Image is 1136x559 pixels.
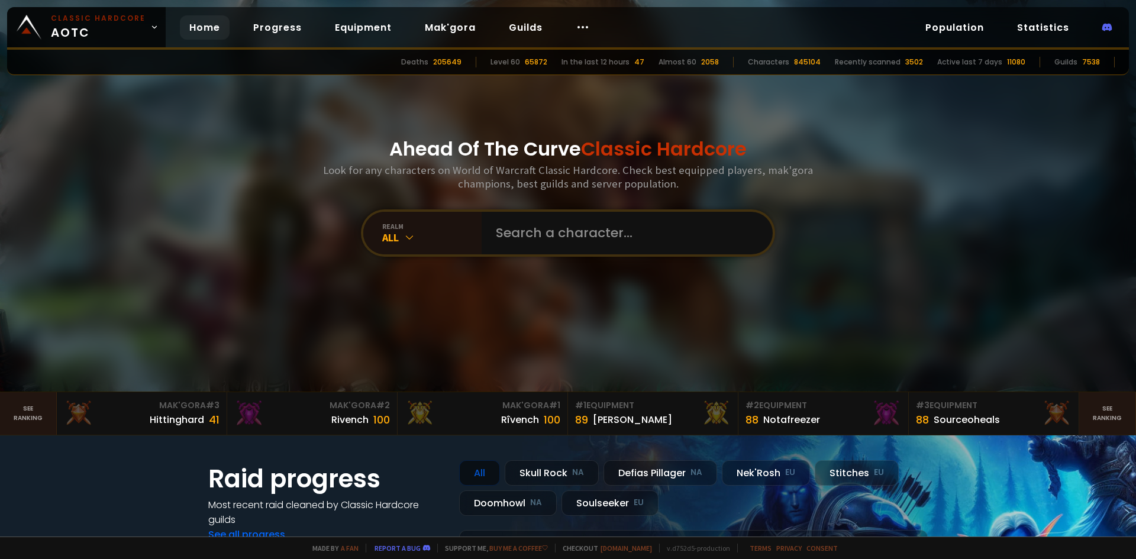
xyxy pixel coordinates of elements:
[437,544,548,552] span: Support me,
[916,399,930,411] span: # 3
[489,544,548,552] a: Buy me a coffee
[549,399,560,411] span: # 1
[489,212,759,254] input: Search a character...
[572,467,584,479] small: NA
[57,392,227,435] a: Mak'Gora#3Hittinghard41
[208,528,285,541] a: See all progress
[593,412,672,427] div: [PERSON_NAME]
[722,460,810,486] div: Nek'Rosh
[382,222,482,231] div: realm
[341,544,359,552] a: a fan
[659,544,730,552] span: v. d752d5 - production
[916,412,929,428] div: 88
[1054,57,1077,67] div: Guilds
[499,15,552,40] a: Guilds
[51,13,146,41] span: AOTC
[874,467,884,479] small: EU
[916,15,993,40] a: Population
[525,57,547,67] div: 65872
[1082,57,1100,67] div: 7538
[433,57,461,67] div: 205649
[375,544,421,552] a: Report a bug
[601,544,652,552] a: [DOMAIN_NAME]
[634,497,644,509] small: EU
[51,13,146,24] small: Classic Hardcore
[401,57,428,67] div: Deaths
[501,412,539,427] div: Rîvench
[690,467,702,479] small: NA
[555,544,652,552] span: Checkout
[150,412,204,427] div: Hittinghard
[208,460,445,497] h1: Raid progress
[209,412,220,428] div: 41
[701,57,719,67] div: 2058
[376,399,390,411] span: # 2
[180,15,230,40] a: Home
[575,412,588,428] div: 89
[382,231,482,244] div: All
[835,57,901,67] div: Recently scanned
[748,57,789,67] div: Characters
[815,460,899,486] div: Stitches
[1079,392,1136,435] a: Seeranking
[909,392,1079,435] a: #3Equipment88Sourceoheals
[916,399,1072,412] div: Equipment
[581,135,747,162] span: Classic Hardcore
[575,399,731,412] div: Equipment
[750,544,772,552] a: Terms
[206,399,220,411] span: # 3
[244,15,311,40] a: Progress
[459,460,500,486] div: All
[544,412,560,428] div: 100
[505,460,599,486] div: Skull Rock
[763,412,820,427] div: Notafreezer
[459,490,557,516] div: Doomhowl
[234,399,390,412] div: Mak'Gora
[806,544,838,552] a: Consent
[745,399,759,411] span: # 2
[785,467,795,479] small: EU
[738,392,909,435] a: #2Equipment88Notafreezer
[561,490,659,516] div: Soulseeker
[530,497,542,509] small: NA
[7,7,166,47] a: Classic HardcoreAOTC
[373,412,390,428] div: 100
[745,412,759,428] div: 88
[318,163,818,190] h3: Look for any characters on World of Warcraft Classic Hardcore. Check best equipped players, mak'g...
[227,392,398,435] a: Mak'Gora#2Rivench100
[575,399,586,411] span: # 1
[331,412,369,427] div: Rivench
[905,57,923,67] div: 3502
[64,399,220,412] div: Mak'Gora
[405,399,560,412] div: Mak'Gora
[398,392,568,435] a: Mak'Gora#1Rîvench100
[389,135,747,163] h1: Ahead Of The Curve
[561,57,630,67] div: In the last 12 hours
[934,412,1000,427] div: Sourceoheals
[568,392,738,435] a: #1Equipment89[PERSON_NAME]
[937,57,1002,67] div: Active last 7 days
[1008,15,1079,40] a: Statistics
[745,399,901,412] div: Equipment
[794,57,821,67] div: 845104
[415,15,485,40] a: Mak'gora
[776,544,802,552] a: Privacy
[305,544,359,552] span: Made by
[634,57,644,67] div: 47
[325,15,401,40] a: Equipment
[1007,57,1025,67] div: 11080
[603,460,717,486] div: Defias Pillager
[208,497,445,527] h4: Most recent raid cleaned by Classic Hardcore guilds
[490,57,520,67] div: Level 60
[659,57,696,67] div: Almost 60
